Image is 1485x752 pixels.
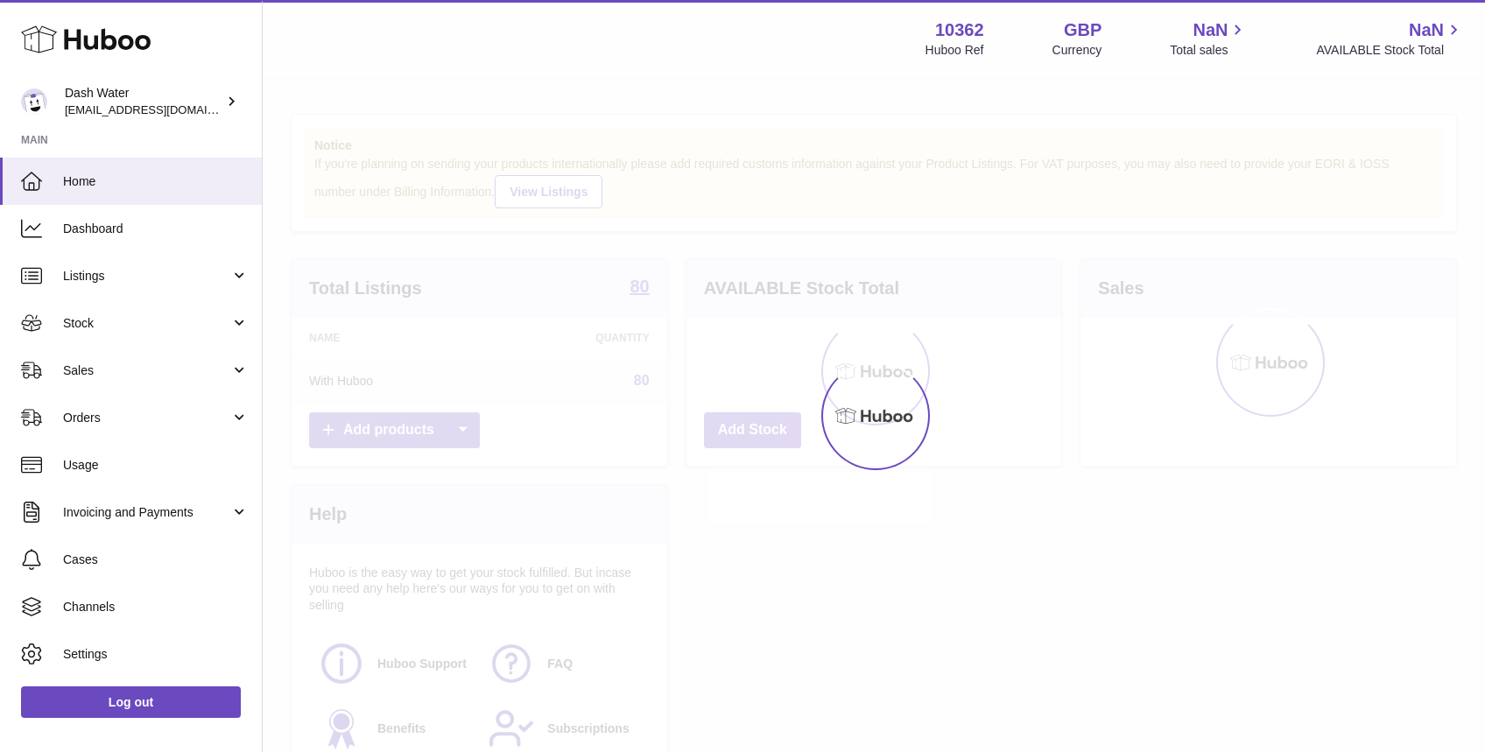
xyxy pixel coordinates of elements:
span: Orders [63,410,230,426]
span: Listings [63,268,230,285]
span: Total sales [1170,42,1248,59]
span: NaN [1409,18,1444,42]
span: Usage [63,457,249,474]
div: Currency [1052,42,1102,59]
span: Home [63,173,249,190]
span: Invoicing and Payments [63,504,230,521]
span: Settings [63,646,249,663]
strong: GBP [1064,18,1101,42]
img: bea@dash-water.com [21,88,47,115]
strong: 10362 [935,18,984,42]
div: Huboo Ref [925,42,984,59]
div: Dash Water [65,85,222,118]
span: Cases [63,552,249,568]
span: Channels [63,599,249,615]
span: Dashboard [63,221,249,237]
a: NaN AVAILABLE Stock Total [1316,18,1464,59]
a: Log out [21,686,241,718]
span: NaN [1193,18,1228,42]
span: Stock [63,315,230,332]
a: NaN Total sales [1170,18,1248,59]
span: AVAILABLE Stock Total [1316,42,1464,59]
span: [EMAIL_ADDRESS][DOMAIN_NAME] [65,102,257,116]
span: Sales [63,362,230,379]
